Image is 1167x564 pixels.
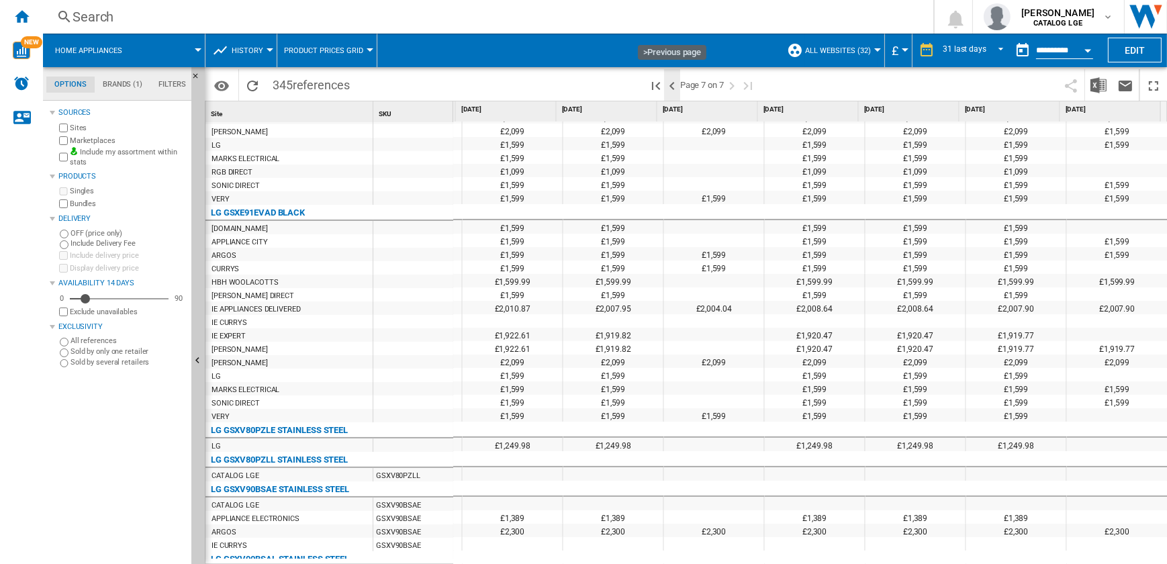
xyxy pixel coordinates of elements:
[59,264,68,273] input: Display delivery price
[13,75,30,91] img: alerts-logo.svg
[212,263,239,276] div: CURRYS
[966,438,1066,451] div: £1,249.98
[563,301,663,314] div: £2,007.95
[966,355,1066,368] div: £2,099
[1085,69,1112,101] button: Download in Excel
[70,250,186,261] label: Include delivery price
[966,341,1066,355] div: £1,919.77
[60,338,68,346] input: All references
[212,236,268,249] div: APPLIANCE CITY
[60,240,68,249] input: Include Delivery Fee
[70,123,186,133] label: Sites
[212,526,236,539] div: ARGOS
[765,438,865,451] div: £1,249.98
[866,124,966,137] div: £2,099
[70,292,169,305] md-slider: Availability
[463,524,563,537] div: £2,300
[463,368,563,381] div: £1,599
[58,171,186,182] div: Products
[866,234,966,247] div: £1,599
[765,247,865,261] div: £1,599
[376,101,453,122] div: SKU Sort None
[984,3,1011,30] img: profile.jpg
[866,438,966,451] div: £1,249.98
[1033,19,1082,28] b: CATALOG LGE
[212,383,279,397] div: MARKS ELECTRICAL
[208,101,373,122] div: Sort None
[664,247,764,261] div: £1,599
[55,46,122,55] span: Home appliances
[866,355,966,368] div: £2,099
[563,261,663,274] div: £1,599
[212,276,279,289] div: HBH WOOLACOTTS
[60,348,68,357] input: Sold by only one retailer
[866,137,966,150] div: £1,599
[463,220,563,234] div: £1,599
[70,199,186,209] label: Bundles
[763,105,855,114] span: [DATE]
[463,341,563,355] div: £1,922.61
[866,368,966,381] div: £1,599
[866,220,966,234] div: £1,599
[70,147,186,168] label: Include my assortment within stats
[563,355,663,368] div: £2,099
[765,341,865,355] div: £1,920.47
[966,368,1066,381] div: £1,599
[765,137,865,150] div: £1,599
[866,261,966,274] div: £1,599
[463,408,563,422] div: £1,599
[373,468,453,481] div: GSXV80PZLL
[563,164,663,177] div: £1,099
[966,124,1066,137] div: £2,099
[861,101,959,118] div: [DATE]
[208,73,235,97] button: Options
[966,220,1066,234] div: £1,599
[58,278,186,289] div: Availability 14 Days
[70,147,78,155] img: mysite-bg-18x18.png
[563,274,663,287] div: £1,599.99
[966,510,1066,524] div: £1,389
[966,395,1066,408] div: £1,599
[59,308,68,316] input: Display delivery price
[212,303,301,316] div: IE APPLIANCES DELIVERED
[866,328,966,341] div: £1,920.47
[563,287,663,301] div: £1,599
[563,438,663,451] div: £1,249.98
[208,101,373,122] div: Site Sort None
[1058,69,1084,101] button: Share this bookmark with others
[212,440,221,453] div: LG
[765,381,865,395] div: £1,599
[966,177,1066,191] div: £1,599
[740,69,756,101] button: Last page
[866,510,966,524] div: £1,389
[892,34,905,67] div: £
[866,408,966,422] div: £1,599
[463,261,563,274] div: £1,599
[212,469,259,483] div: CATALOG LGE
[71,346,186,357] label: Sold by only one retailer
[765,234,865,247] div: £1,599
[724,69,740,101] button: Next page
[284,34,370,67] button: Product prices grid
[212,343,268,357] div: [PERSON_NAME]
[211,110,222,117] span: Site
[212,499,259,512] div: CATALOG LGE
[765,164,865,177] div: £1,099
[71,228,186,238] label: OFF (price only)
[1063,101,1161,118] div: [DATE]
[680,69,724,101] span: Page 7 on 7
[463,177,563,191] div: £1,599
[765,408,865,422] div: £1,599
[463,328,563,341] div: £1,922.61
[765,510,865,524] div: £1,389
[765,274,865,287] div: £1,599.99
[563,124,663,137] div: £2,099
[562,105,654,114] span: [DATE]
[563,137,663,150] div: £1,599
[805,34,878,67] button: All Websites (32)
[966,301,1066,314] div: £2,007.90
[563,341,663,355] div: £1,919.82
[941,40,1009,62] md-select: REPORTS.WIZARD.STEPS.REPORT.STEPS.REPORT_OPTIONS.PERIOD: 31 last days
[966,328,1066,341] div: £1,919.77
[21,36,42,48] span: NEW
